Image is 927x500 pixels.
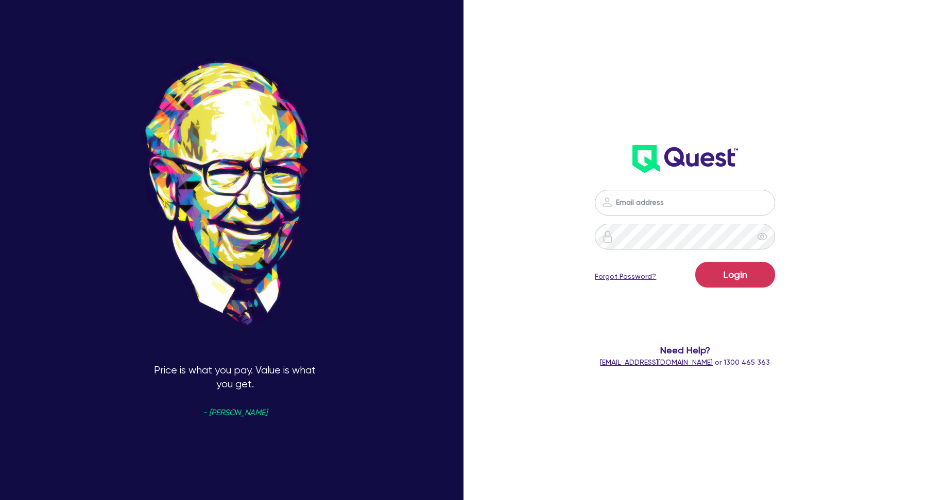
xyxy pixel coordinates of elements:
[595,190,775,216] input: Email address
[562,343,809,357] span: Need Help?
[595,271,656,282] a: Forgot Password?
[601,196,613,208] img: icon-password
[632,145,738,173] img: wH2k97JdezQIQAAAABJRU5ErkJggg==
[600,358,713,366] a: [EMAIL_ADDRESS][DOMAIN_NAME]
[695,262,775,288] button: Login
[203,409,267,417] span: - [PERSON_NAME]
[757,231,767,242] span: eye
[600,358,770,366] span: or 1300 465 363
[602,230,614,243] img: icon-password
